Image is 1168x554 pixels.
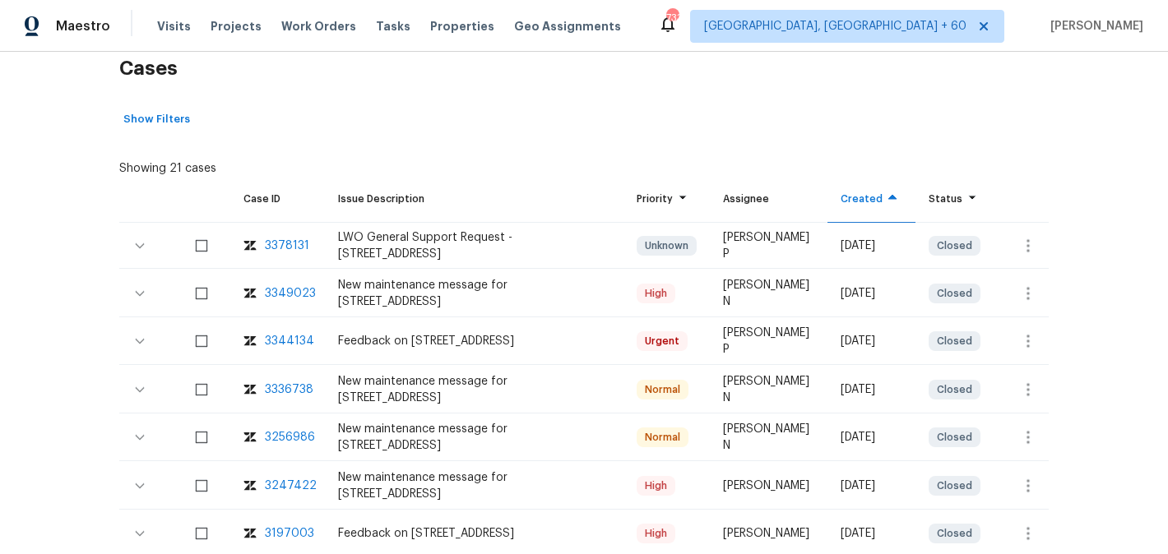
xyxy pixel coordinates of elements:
div: 3197003 [265,525,314,542]
img: zendesk-icon [243,429,257,446]
span: Show Filters [123,110,190,129]
span: Closed [930,285,979,302]
span: Urgent [638,333,686,349]
span: Unknown [638,238,695,254]
span: High [638,285,674,302]
div: Status [929,191,982,207]
a: zendesk-icon3378131 [243,238,312,254]
div: [DATE] [841,525,902,542]
span: Geo Assignments [514,18,621,35]
a: zendesk-icon3336738 [243,381,312,398]
img: zendesk-icon [243,285,257,302]
a: zendesk-icon3256986 [243,429,312,446]
div: 3378131 [265,238,309,254]
div: New maintenance message for [STREET_ADDRESS] [338,421,610,454]
div: [PERSON_NAME] [723,478,814,494]
span: Closed [930,478,979,494]
span: Closed [930,238,979,254]
span: Closed [930,525,979,542]
div: 3336738 [265,381,313,398]
span: Properties [430,18,494,35]
h2: Cases [119,30,1049,107]
img: zendesk-icon [243,238,257,254]
div: New maintenance message for [STREET_ADDRESS] [338,469,610,502]
div: Feedback on [STREET_ADDRESS] [338,333,610,349]
span: [PERSON_NAME] [1044,18,1143,35]
div: [PERSON_NAME] P [723,325,814,358]
div: [DATE] [841,238,902,254]
a: zendesk-icon3197003 [243,525,312,542]
div: [DATE] [841,429,902,446]
a: zendesk-icon3247422 [243,478,312,494]
span: Visits [157,18,191,35]
div: 3349023 [265,285,316,302]
div: Created [841,191,902,207]
a: zendesk-icon3349023 [243,285,312,302]
a: zendesk-icon3344134 [243,333,312,349]
div: [PERSON_NAME] P [723,229,814,262]
div: [PERSON_NAME] [723,525,814,542]
div: [DATE] [841,381,902,398]
div: Feedback on [STREET_ADDRESS] [338,525,610,542]
div: [PERSON_NAME] N [723,373,814,406]
span: Closed [930,381,979,398]
div: [PERSON_NAME] N [723,277,814,310]
span: Maestro [56,18,110,35]
div: New maintenance message for [STREET_ADDRESS] [338,373,610,406]
div: 3247422 [265,478,317,494]
span: High [638,478,674,494]
span: Closed [930,333,979,349]
div: 3256986 [265,429,315,446]
img: zendesk-icon [243,381,257,398]
img: zendesk-icon [243,333,257,349]
div: [DATE] [841,285,902,302]
div: [PERSON_NAME] N [723,421,814,454]
img: zendesk-icon [243,478,257,494]
div: [DATE] [841,333,902,349]
span: High [638,525,674,542]
span: Projects [211,18,262,35]
span: Normal [638,381,687,398]
span: [GEOGRAPHIC_DATA], [GEOGRAPHIC_DATA] + 60 [704,18,966,35]
div: Showing 21 cases [119,154,216,177]
span: Work Orders [281,18,356,35]
div: Assignee [723,191,814,207]
div: LWO General Support Request - [STREET_ADDRESS] [338,229,610,262]
div: 733 [666,10,678,26]
span: Tasks [376,21,410,32]
img: zendesk-icon [243,525,257,542]
span: Normal [638,429,687,446]
div: 3344134 [265,333,314,349]
div: Case ID [243,191,312,207]
div: Priority [637,191,697,207]
div: New maintenance message for [STREET_ADDRESS] [338,277,610,310]
div: [DATE] [841,478,902,494]
button: Show Filters [119,107,194,132]
span: Closed [930,429,979,446]
div: Issue Description [338,191,610,207]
